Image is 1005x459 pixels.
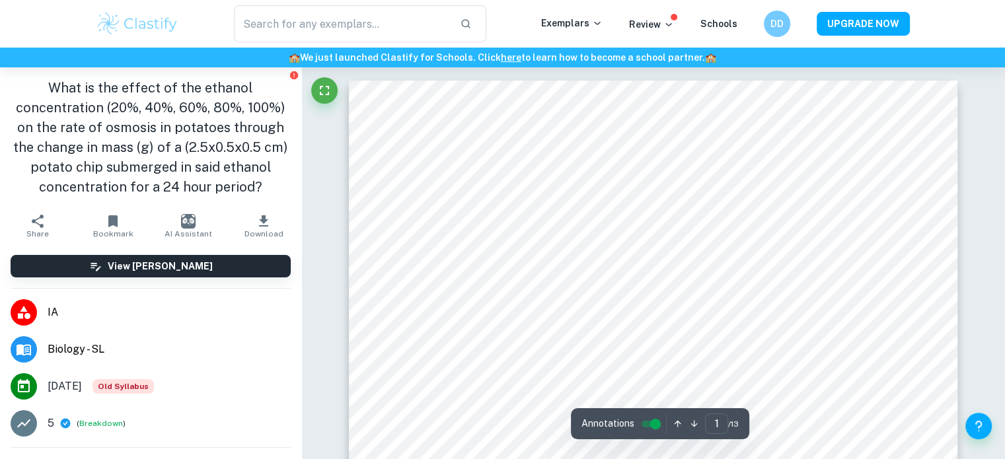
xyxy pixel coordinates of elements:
[93,379,154,394] div: Starting from the May 2025 session, the Biology IA requirements have changed. It's OK to refer to...
[769,17,784,31] h6: DD
[728,418,739,430] span: / 13
[817,12,910,36] button: UPGRADE NOW
[764,11,790,37] button: DD
[700,18,737,29] a: Schools
[151,207,226,244] button: AI Assistant
[48,415,54,431] p: 5
[96,11,180,37] img: Clastify logo
[77,417,126,430] span: ( )
[181,214,196,229] img: AI Assistant
[226,207,301,244] button: Download
[11,255,291,277] button: View [PERSON_NAME]
[48,341,291,357] span: Biology - SL
[501,52,521,63] a: here
[244,229,283,238] span: Download
[11,78,291,197] h1: What is the effect of the ethanol concentration (20%, 40%, 60%, 80%, 100%) on the rate of osmosis...
[965,413,992,439] button: Help and Feedback
[79,417,123,429] button: Breakdown
[48,378,82,394] span: [DATE]
[93,379,154,394] span: Old Syllabus
[234,5,450,42] input: Search for any exemplars...
[3,50,1002,65] h6: We just launched Clastify for Schools. Click to learn how to become a school partner.
[311,77,338,104] button: Fullscreen
[108,259,213,273] h6: View [PERSON_NAME]
[289,70,299,80] button: Report issue
[581,417,634,431] span: Annotations
[48,304,291,320] span: IA
[93,229,133,238] span: Bookmark
[541,16,603,30] p: Exemplars
[705,52,716,63] span: 🏫
[165,229,212,238] span: AI Assistant
[75,207,151,244] button: Bookmark
[289,52,300,63] span: 🏫
[26,229,49,238] span: Share
[629,17,674,32] p: Review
